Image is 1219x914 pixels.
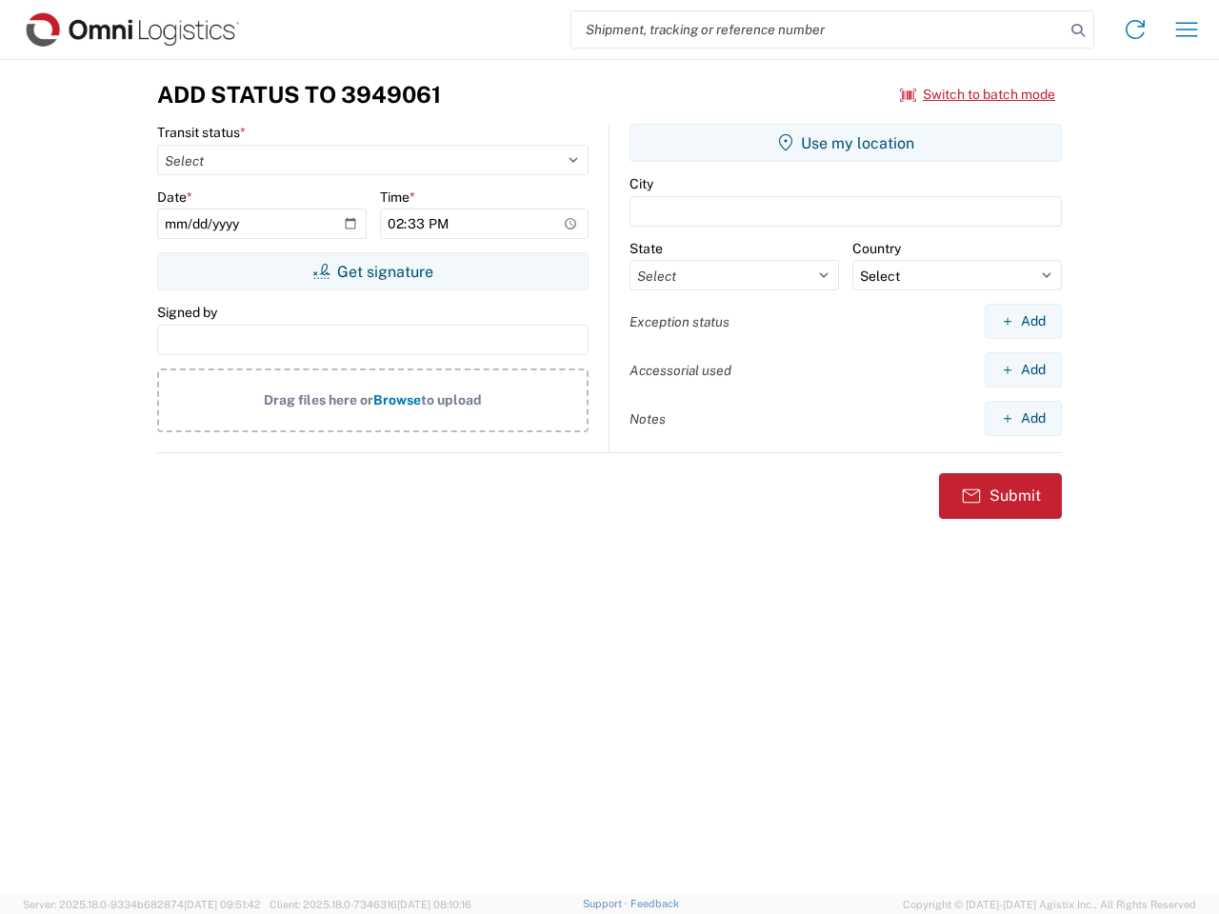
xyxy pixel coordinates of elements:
[421,392,482,407] span: to upload
[571,11,1065,48] input: Shipment, tracking or reference number
[629,175,653,192] label: City
[629,240,663,257] label: State
[157,252,589,290] button: Get signature
[900,79,1055,110] button: Switch to batch mode
[184,899,261,910] span: [DATE] 09:51:42
[157,124,246,141] label: Transit status
[985,304,1062,339] button: Add
[373,392,421,407] span: Browse
[157,189,192,206] label: Date
[630,898,679,909] a: Feedback
[157,304,217,321] label: Signed by
[629,124,1062,162] button: Use my location
[270,899,471,910] span: Client: 2025.18.0-7346316
[903,896,1196,913] span: Copyright © [DATE]-[DATE] Agistix Inc., All Rights Reserved
[629,313,729,330] label: Exception status
[583,898,630,909] a: Support
[985,352,1062,387] button: Add
[852,240,901,257] label: Country
[264,392,373,407] span: Drag files here or
[629,362,731,379] label: Accessorial used
[939,473,1062,519] button: Submit
[380,189,415,206] label: Time
[985,401,1062,436] button: Add
[629,410,666,427] label: Notes
[157,81,441,109] h3: Add Status to 3949061
[397,899,471,910] span: [DATE] 08:10:16
[23,899,261,910] span: Server: 2025.18.0-9334b682874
